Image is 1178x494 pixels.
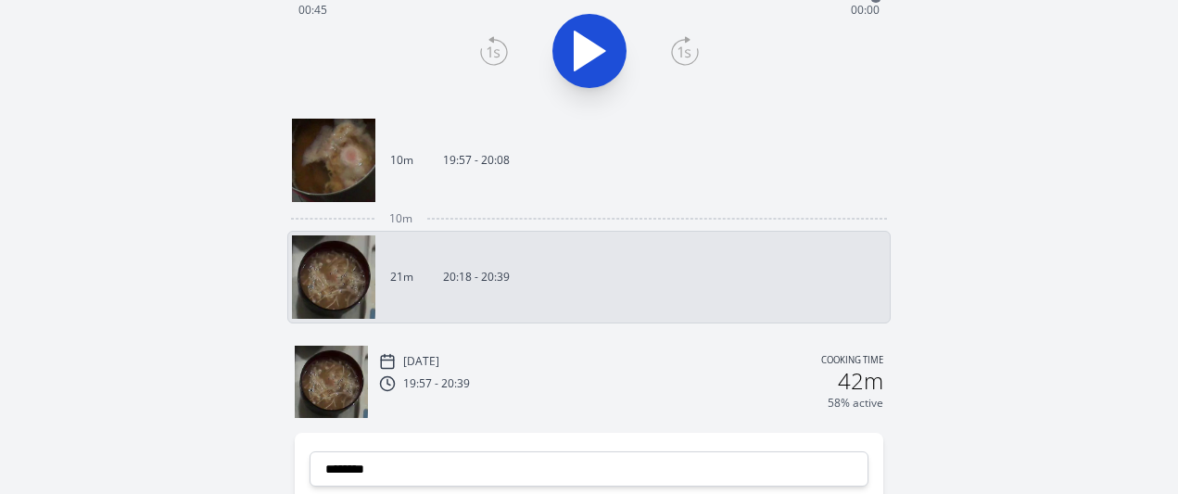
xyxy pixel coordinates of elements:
[292,119,375,202] img: 250715105820_thumb.jpeg
[389,211,412,226] span: 10m
[838,370,883,392] h2: 42m
[443,270,510,285] p: 20:18 - 20:39
[390,270,413,285] p: 21m
[828,396,883,411] p: 58% active
[443,153,510,168] p: 19:57 - 20:08
[298,2,327,18] span: 00:45
[821,353,883,370] p: Cooking time
[403,354,439,369] p: [DATE]
[292,235,375,319] img: 250715111918_thumb.jpeg
[851,2,880,18] span: 00:00
[390,153,413,168] p: 10m
[295,346,368,419] img: 250715111918_thumb.jpeg
[403,376,470,391] p: 19:57 - 20:39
